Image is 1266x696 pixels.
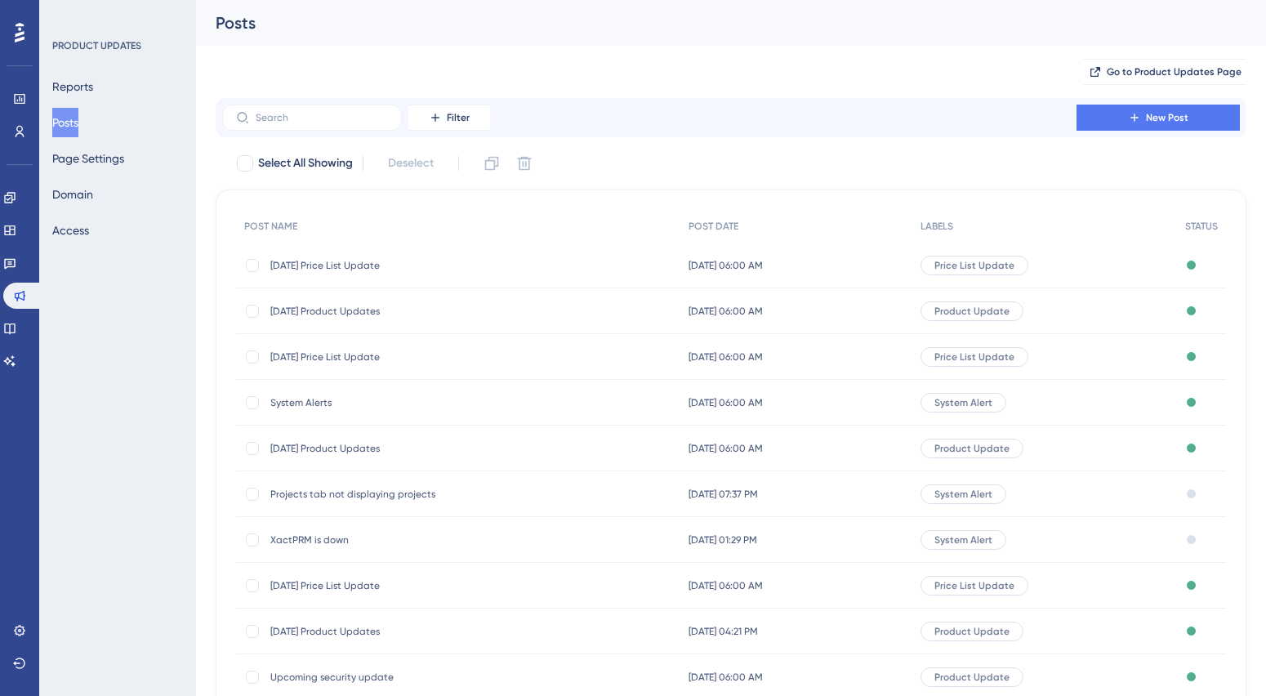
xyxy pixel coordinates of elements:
[373,149,448,178] button: Deselect
[934,488,992,501] span: System Alert
[934,442,1010,455] span: Product Update
[270,350,532,364] span: [DATE] Price List Update
[689,625,758,638] span: [DATE] 04:21 PM
[270,305,532,318] span: [DATE] Product Updates
[934,579,1014,592] span: Price List Update
[1083,59,1246,85] button: Go to Product Updates Page
[689,671,763,684] span: [DATE] 06:00 AM
[1185,220,1218,233] span: STATUS
[689,533,757,547] span: [DATE] 01:29 PM
[270,579,532,592] span: [DATE] Price List Update
[689,350,763,364] span: [DATE] 06:00 AM
[934,396,992,409] span: System Alert
[52,39,141,52] div: PRODUCT UPDATES
[270,671,532,684] span: Upcoming security update
[1146,111,1188,124] span: New Post
[52,108,78,137] button: Posts
[258,154,353,173] span: Select All Showing
[270,488,532,501] span: Projects tab not displaying projects
[216,11,1206,34] div: Posts
[934,671,1010,684] span: Product Update
[270,533,532,547] span: XactPRM is down
[934,625,1010,638] span: Product Update
[934,305,1010,318] span: Product Update
[689,396,763,409] span: [DATE] 06:00 AM
[1107,65,1241,78] span: Go to Product Updates Page
[689,579,763,592] span: [DATE] 06:00 AM
[270,259,532,272] span: [DATE] Price List Update
[270,396,532,409] span: System Alerts
[689,259,763,272] span: [DATE] 06:00 AM
[689,305,763,318] span: [DATE] 06:00 AM
[52,144,124,173] button: Page Settings
[256,112,388,123] input: Search
[934,533,992,547] span: System Alert
[52,216,89,245] button: Access
[447,111,470,124] span: Filter
[689,488,758,501] span: [DATE] 07:37 PM
[1077,105,1240,131] button: New Post
[689,442,763,455] span: [DATE] 06:00 AM
[689,220,738,233] span: POST DATE
[921,220,953,233] span: LABELS
[270,625,532,638] span: [DATE] Product Updates
[244,220,297,233] span: POST NAME
[408,105,490,131] button: Filter
[270,442,532,455] span: [DATE] Product Updates
[388,154,434,173] span: Deselect
[934,350,1014,364] span: Price List Update
[52,180,93,209] button: Domain
[934,259,1014,272] span: Price List Update
[52,72,93,101] button: Reports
